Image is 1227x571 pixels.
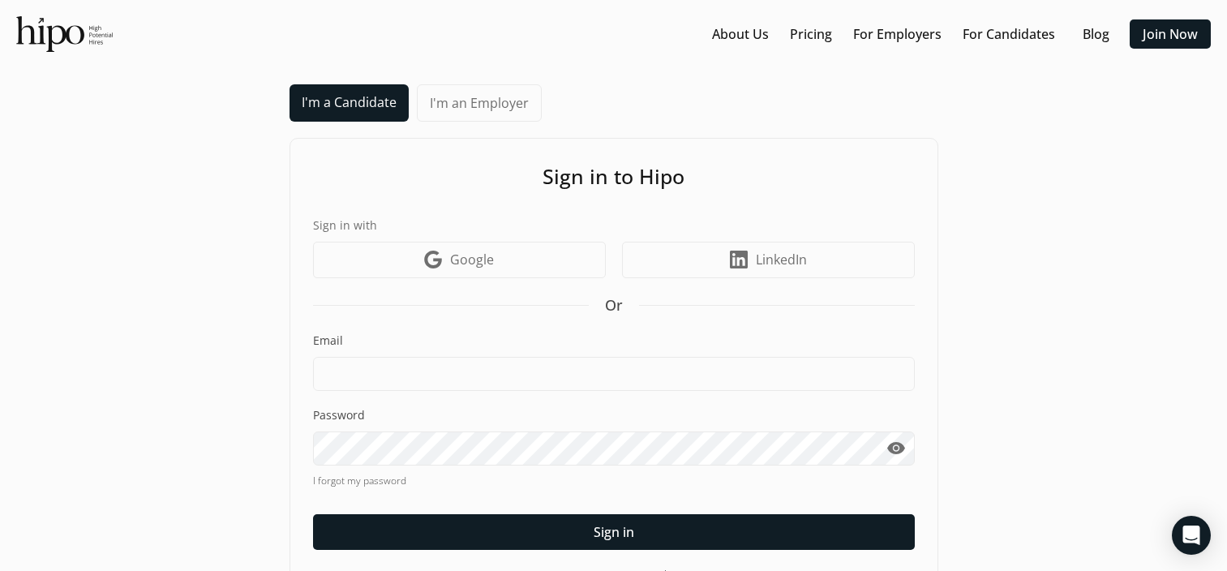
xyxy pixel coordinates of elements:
[956,19,1062,49] button: For Candidates
[313,161,915,192] h1: Sign in to Hipo
[853,24,942,44] a: For Employers
[290,84,409,122] a: I'm a Candidate
[1070,19,1122,49] button: Blog
[622,242,915,278] a: LinkedIn
[756,250,807,269] span: LinkedIn
[313,514,915,550] button: Sign in
[783,19,839,49] button: Pricing
[1172,516,1211,555] div: Open Intercom Messenger
[313,242,606,278] a: Google
[16,16,113,52] img: official-logo
[417,84,542,122] a: I'm an Employer
[878,431,915,466] button: visibility
[963,24,1055,44] a: For Candidates
[1130,19,1211,49] button: Join Now
[594,522,634,542] span: Sign in
[313,407,915,423] label: Password
[605,294,623,316] span: Or
[886,439,906,458] span: visibility
[790,24,832,44] a: Pricing
[313,333,915,349] label: Email
[313,217,915,234] label: Sign in with
[1083,24,1109,44] a: Blog
[313,474,915,488] a: I forgot my password
[1143,24,1198,44] a: Join Now
[847,19,948,49] button: For Employers
[712,24,769,44] a: About Us
[706,19,775,49] button: About Us
[450,250,494,269] span: Google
